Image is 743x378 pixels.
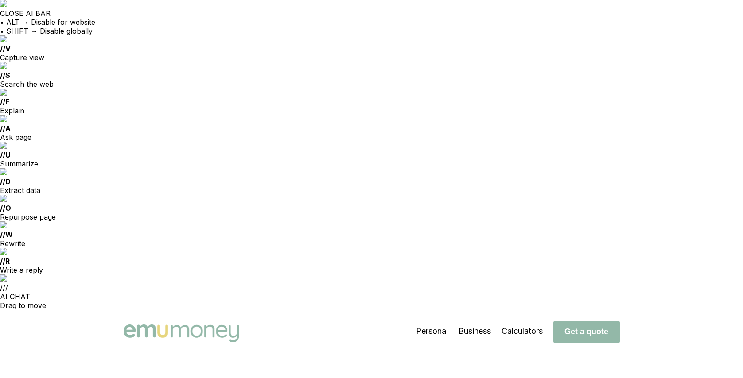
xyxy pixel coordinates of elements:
[553,321,620,343] button: Get a quote
[416,309,448,354] li: Personal
[459,309,491,354] li: Business
[124,324,239,342] img: Emu Money logo
[502,309,543,354] li: Calculators
[553,327,620,336] a: Get a quote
